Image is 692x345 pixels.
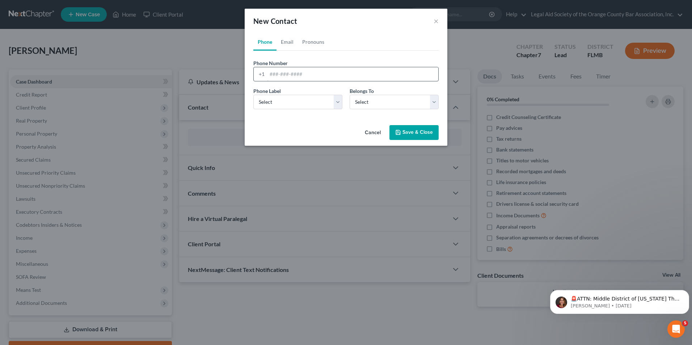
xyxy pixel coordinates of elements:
[253,88,281,94] span: Phone Label
[253,17,297,25] span: New Contact
[253,33,277,51] a: Phone
[350,88,374,94] span: Belongs To
[667,320,685,338] iframe: Intercom live chat
[253,60,288,66] span: Phone Number
[434,17,439,25] button: ×
[267,67,438,81] input: ###-###-####
[547,275,692,325] iframe: Intercom notifications message
[298,33,329,51] a: Pronouns
[389,125,439,140] button: Save & Close
[682,320,688,326] span: 5
[359,126,387,140] button: Cancel
[277,33,298,51] a: Email
[254,67,267,81] div: +1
